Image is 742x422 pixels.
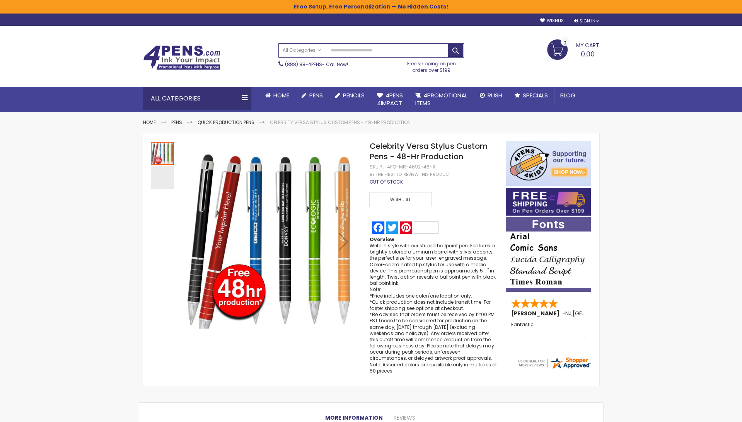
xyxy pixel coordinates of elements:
a: Blog [554,87,582,104]
div: All Categories [143,87,251,110]
li: Celebrity Versa Stylus Custom Pens - 48-Hr Production [270,119,411,126]
a: Pencils [329,87,371,104]
span: - Call Now! [285,61,348,68]
a: Pens [295,87,329,104]
a: (888) 88-4PENS [285,61,322,68]
div: Fantastic [511,322,586,339]
div: Availability [369,179,403,185]
a: 4PROMOTIONALITEMS [409,87,474,112]
span: - , [562,310,629,317]
span: 0.00 [581,49,595,59]
span: Blog [560,91,575,99]
span: Celebrity Versa Stylus Custom Pens - 48-Hr Production [369,141,487,162]
span: Pencils [343,91,365,99]
span: Rush [488,91,502,99]
a: Facebook [371,221,385,234]
img: 4Pens Custom Pens and Promotional Products [143,45,220,70]
a: 0.00 0 [547,39,599,59]
div: Free shipping on pen orders over $199 [399,58,464,73]
a: Home [259,87,295,104]
span: Note: Assorted colors are available only in multiples of 50 pieces. [369,361,496,374]
span: All Categories [283,47,321,53]
a: Wishlist [540,18,566,24]
a: Quick Production Pens [198,119,254,126]
span: NJ [565,310,571,317]
strong: SKU [369,163,384,170]
span: Specials [523,91,548,99]
div: Celebrity Versa Stylus Custom Pens - 48-Hr Production [151,141,175,165]
span: Pens [309,91,323,99]
a: 4Pens4impact [371,87,409,112]
a: Home [143,119,156,126]
a: Pens [171,119,182,126]
p: Write in style with our striped ballpoint pen. Features a brightly colored aluminum barrel with s... [369,243,498,374]
span: Wish List [369,192,431,207]
span: 4PROMOTIONAL ITEMS [415,91,467,107]
img: font-personalization-examples [506,217,591,292]
span: [GEOGRAPHIC_DATA] [573,310,629,317]
a: All Categories [279,44,325,56]
img: Free shipping on orders over $199 [506,188,591,216]
div: Celebrity Versa Stylus Custom Pens - 48-Hr Production [151,165,174,189]
a: Twitter [385,221,399,234]
div: 4PG-MR-4692-48HR [387,164,435,170]
span: 4Pens 4impact [377,91,403,107]
a: Be the first to review this product [369,172,450,177]
a: Wish List [369,192,433,207]
strong: Overview [369,236,394,243]
a: Specials [508,87,554,104]
span: 0 [563,39,566,46]
a: Pinterest [399,221,439,234]
span: Home [273,91,289,99]
img: 4pens.com widget logo [517,356,591,370]
img: Celebrity Versa Stylus Custom Pens - 48-Hr Production [182,152,359,329]
span: Note: [369,286,381,293]
span: Out of stock [369,179,403,185]
div: Sign In [573,18,599,24]
a: 4pens.com certificate URL [517,365,591,371]
div: Next [328,141,359,342]
span: [PERSON_NAME] [511,310,562,317]
a: Rush [474,87,508,104]
img: 4pens 4 kids [506,141,591,186]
